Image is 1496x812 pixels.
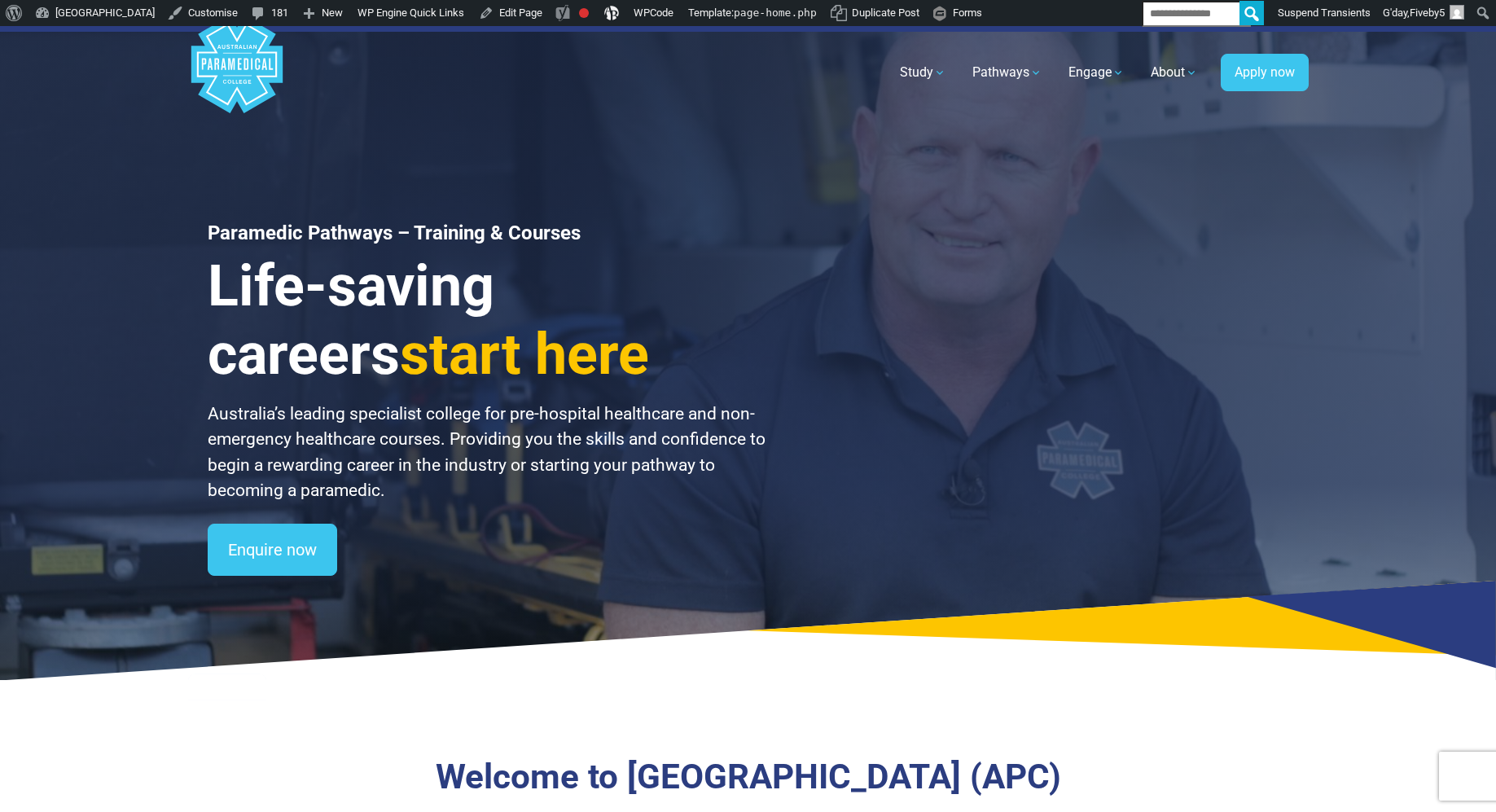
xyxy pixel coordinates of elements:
[1221,54,1309,91] a: Apply now
[963,50,1052,95] a: Pathways
[208,524,337,576] a: Enquire now
[890,50,956,95] a: Study
[579,8,589,18] div: Focus keyphrase not set
[400,321,649,388] span: start here
[208,252,768,388] h3: Life-saving careers
[280,757,1216,798] h3: Welcome to [GEOGRAPHIC_DATA] (APC)
[1141,50,1208,95] a: About
[208,222,768,245] h1: Paramedic Pathways – Training & Courses
[1059,50,1134,95] a: Engage
[188,32,286,114] a: Australian Paramedical College
[208,402,768,504] p: Australia’s leading specialist college for pre-hospital healthcare and non-emergency healthcare c...
[734,7,817,19] span: page-home.php
[1410,7,1445,19] span: Fiveby5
